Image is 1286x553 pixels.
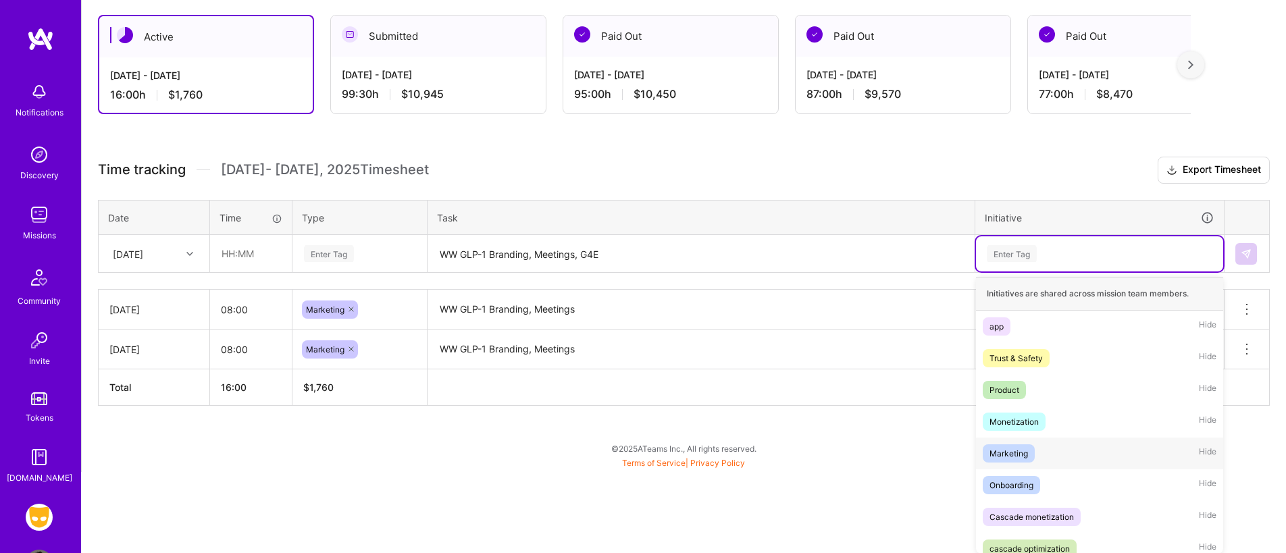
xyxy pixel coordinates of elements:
img: teamwork [26,201,53,228]
th: Type [292,200,428,235]
span: $9,570 [865,87,901,101]
span: Hide [1199,413,1216,431]
span: Hide [1199,317,1216,336]
div: Tokens [26,411,53,425]
div: [DATE] - [DATE] [342,68,535,82]
div: Paid Out [796,16,1010,57]
img: tokens [31,392,47,405]
div: [DATE] - [DATE] [110,68,302,82]
i: icon Download [1166,163,1177,178]
span: $10,945 [401,87,444,101]
div: 95:00 h [574,87,767,101]
input: HH:MM [210,332,292,367]
div: Trust & Safety [989,351,1043,365]
a: Privacy Policy [690,458,745,468]
span: $8,470 [1096,87,1133,101]
div: Initiative [985,210,1214,226]
th: Total [99,369,210,406]
img: Grindr: Product & Marketing [26,504,53,531]
span: | [622,458,745,468]
textarea: WW GLP-1 Branding, Meetings, G4E [429,236,973,272]
span: [DATE] - [DATE] , 2025 Timesheet [221,161,429,178]
span: $10,450 [634,87,676,101]
button: Export Timesheet [1158,157,1270,184]
div: Monetization [989,415,1039,429]
img: Submit [1241,248,1252,259]
div: 77:00 h [1039,87,1232,101]
span: Hide [1199,476,1216,494]
img: right [1188,60,1193,70]
img: Submitted [342,26,358,43]
div: Active [99,16,313,57]
div: Invite [29,354,50,368]
div: 87:00 h [806,87,1000,101]
div: Missions [23,228,56,242]
span: Hide [1199,508,1216,526]
img: Invite [26,327,53,354]
span: Hide [1199,381,1216,399]
div: 99:30 h [342,87,535,101]
div: © 2025 ATeams Inc., All rights reserved. [81,431,1286,465]
div: Time [220,211,282,225]
img: Paid Out [574,26,590,43]
div: [DATE] - [DATE] [1039,68,1232,82]
span: $ 1,760 [303,381,334,393]
img: guide book [26,444,53,471]
div: Paid Out [1028,16,1243,57]
div: 16:00 h [110,88,302,102]
div: Cascade monetization [989,510,1074,524]
span: Hide [1199,349,1216,367]
img: discovery [26,141,53,168]
div: Enter Tag [304,243,354,264]
div: Marketing [989,446,1028,460]
i: icon Chevron [186,251,193,257]
div: [DATE] [109,342,199,357]
div: Product [989,383,1019,397]
div: Notifications [16,105,63,120]
span: Marketing [306,305,344,315]
span: Time tracking [98,161,186,178]
img: logo [27,27,54,51]
div: app [989,319,1004,334]
input: HH:MM [210,292,292,327]
div: Enter Tag [987,243,1037,264]
div: Initiatives are shared across mission team members. [976,277,1223,311]
div: Paid Out [563,16,778,57]
div: Onboarding [989,478,1033,492]
th: 16:00 [210,369,292,406]
div: [DATE] - [DATE] [574,68,767,82]
div: Submitted [331,16,546,57]
img: Paid Out [1039,26,1055,43]
img: Paid Out [806,26,823,43]
div: [DATE] [109,302,199,317]
img: bell [26,78,53,105]
textarea: WW GLP-1 Branding, Meetings [429,331,973,368]
span: Hide [1199,444,1216,463]
th: Task [428,200,975,235]
input: HH:MM [211,236,291,271]
span: $1,760 [168,88,203,102]
div: [DOMAIN_NAME] [7,471,72,485]
img: Community [23,261,55,294]
span: Marketing [306,344,344,354]
img: Active [117,27,133,43]
div: Discovery [20,168,59,182]
a: Grindr: Product & Marketing [22,504,56,531]
textarea: WW GLP-1 Branding, Meetings [429,291,973,329]
th: Date [99,200,210,235]
div: Community [18,294,61,308]
div: [DATE] - [DATE] [806,68,1000,82]
a: Terms of Service [622,458,686,468]
div: [DATE] [113,246,143,261]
